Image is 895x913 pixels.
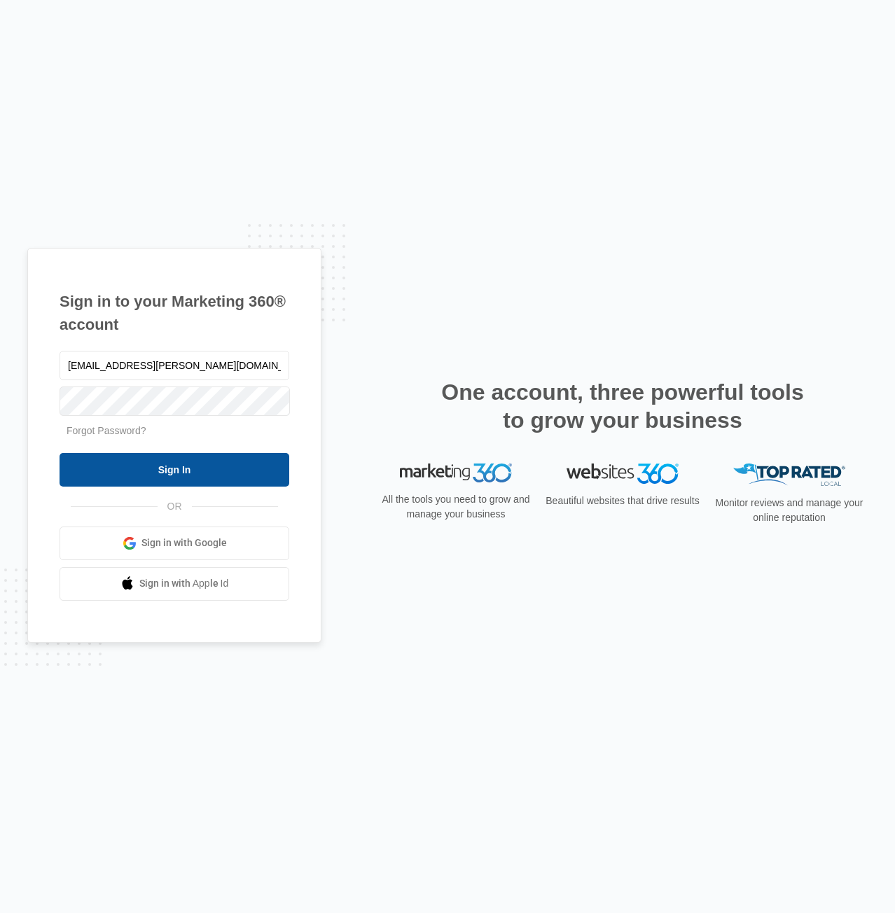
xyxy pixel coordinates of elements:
[437,378,808,434] h2: One account, three powerful tools to grow your business
[67,425,146,436] a: Forgot Password?
[60,567,289,601] a: Sign in with Apple Id
[158,499,192,514] span: OR
[733,464,845,487] img: Top Rated Local
[377,492,534,522] p: All the tools you need to grow and manage your business
[400,464,512,483] img: Marketing 360
[141,536,227,550] span: Sign in with Google
[60,453,289,487] input: Sign In
[139,576,229,591] span: Sign in with Apple Id
[711,496,868,525] p: Monitor reviews and manage your online reputation
[60,351,289,380] input: Email
[544,494,701,508] p: Beautiful websites that drive results
[567,464,679,484] img: Websites 360
[60,290,289,336] h1: Sign in to your Marketing 360® account
[60,527,289,560] a: Sign in with Google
